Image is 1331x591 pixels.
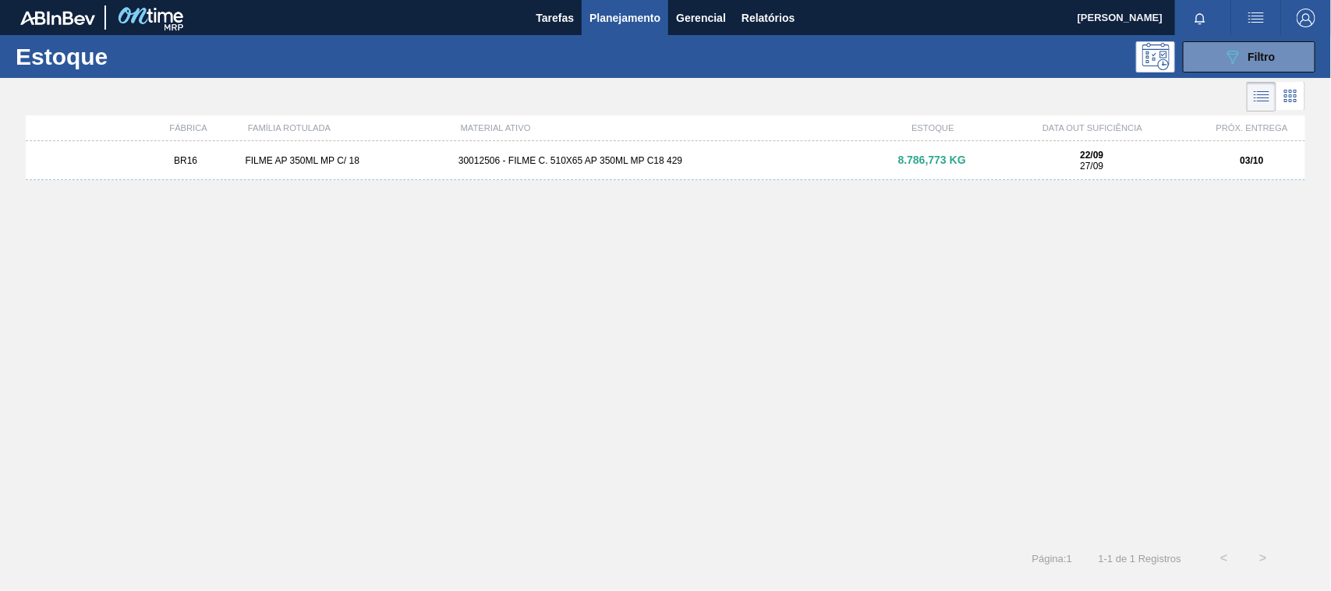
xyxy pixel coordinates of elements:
[1244,539,1283,578] button: >
[1096,553,1181,564] span: 1 - 1 de 1 Registros
[174,155,197,166] span: BR16
[1080,161,1103,172] span: 27/09
[589,9,660,27] span: Planejamento
[20,11,95,25] img: TNhmsLtSVTkK8tSr43FrP2fwEKptu5GPRR3wAAAABJRU5ErkJggg==
[1183,41,1315,73] button: Filtro
[880,123,986,133] div: ESTOQUE
[676,9,726,27] span: Gerencial
[1247,9,1266,27] img: userActions
[1205,539,1244,578] button: <
[1032,553,1072,564] span: Página : 1
[242,123,455,133] div: FAMÍLIA ROTULADA
[1241,155,1264,166] strong: 03/10
[452,155,879,166] div: 30012506 - FILME C. 510X65 AP 350ML MP C18 429
[239,155,451,166] div: FILME AP 350ML MP C/ 18
[135,123,241,133] div: FÁBRICA
[1247,82,1276,111] div: Visão em Lista
[898,154,966,166] span: 8.786,773 KG
[16,48,244,65] h1: Estoque
[986,123,1199,133] div: DATA OUT SUFICIÊNCIA
[536,9,574,27] span: Tarefas
[742,9,795,27] span: Relatórios
[1175,7,1225,29] button: Notificações
[1276,82,1305,111] div: Visão em Cards
[1199,123,1305,133] div: PRÓX. ENTREGA
[455,123,880,133] div: MATERIAL ATIVO
[1248,51,1276,63] span: Filtro
[1080,150,1103,161] strong: 22/09
[1136,41,1175,73] div: Pogramando: nenhum usuário selecionado
[1297,9,1315,27] img: Logout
